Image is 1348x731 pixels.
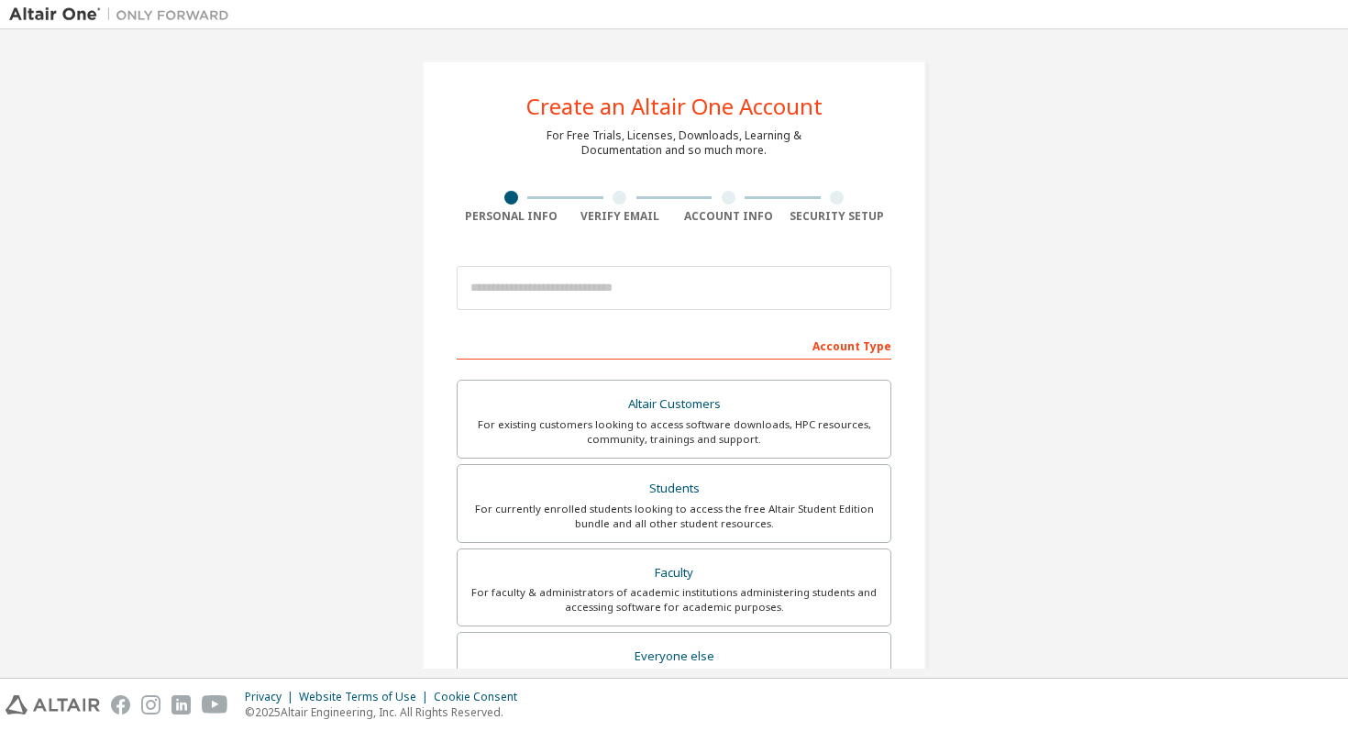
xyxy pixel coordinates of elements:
div: Account Info [674,209,783,224]
div: Privacy [245,690,299,704]
div: Altair Customers [469,392,879,417]
img: youtube.svg [202,695,228,714]
div: Cookie Consent [434,690,528,704]
p: © 2025 Altair Engineering, Inc. All Rights Reserved. [245,704,528,720]
div: For faculty & administrators of academic institutions administering students and accessing softwa... [469,585,879,615]
div: Website Terms of Use [299,690,434,704]
img: facebook.svg [111,695,130,714]
img: linkedin.svg [171,695,191,714]
div: Faculty [469,560,879,586]
div: For currently enrolled students looking to access the free Altair Student Edition bundle and all ... [469,502,879,531]
div: Everyone else [469,644,879,670]
img: Altair One [9,6,238,24]
div: For Free Trials, Licenses, Downloads, Learning & Documentation and so much more. [547,128,801,158]
div: Students [469,476,879,502]
div: For existing customers looking to access software downloads, HPC resources, community, trainings ... [469,417,879,447]
div: Create an Altair One Account [526,95,823,117]
img: instagram.svg [141,695,160,714]
div: Personal Info [457,209,566,224]
div: Verify Email [566,209,675,224]
div: Account Type [457,330,891,360]
div: Security Setup [783,209,892,224]
img: altair_logo.svg [6,695,100,714]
